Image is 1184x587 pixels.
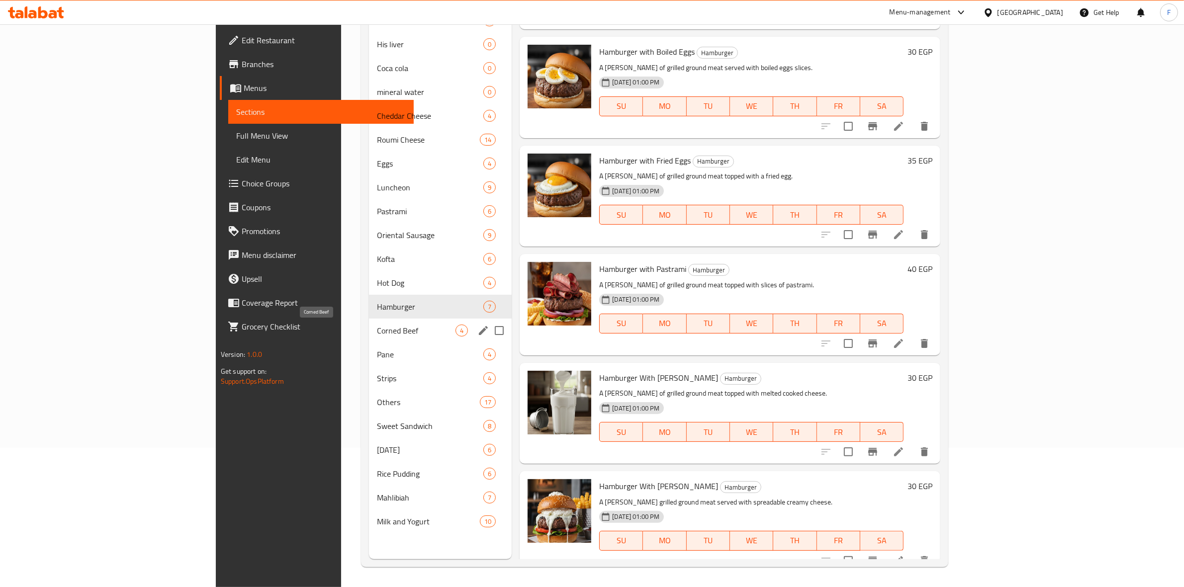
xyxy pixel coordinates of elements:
span: Hamburger [377,301,483,313]
span: [DATE] 01:00 PM [608,295,663,304]
span: TU [691,425,726,439]
span: SA [864,208,900,222]
span: 6 [484,207,495,216]
span: SA [864,316,900,331]
a: Edit Menu [228,148,414,171]
div: mineral water0 [369,80,512,104]
div: Hamburger [720,481,761,493]
div: items [455,325,468,336]
div: Mahlibiah7 [369,486,512,509]
button: delete [912,114,936,138]
span: Milk and Yogurt [377,515,480,527]
span: Eggs [377,158,483,169]
div: items [483,372,496,384]
div: Hamburger [720,373,761,385]
span: Hamburger With [PERSON_NAME] [599,479,718,494]
div: Strips4 [369,366,512,390]
span: MO [647,208,682,222]
div: items [483,110,496,122]
span: 4 [456,326,467,335]
span: Cheddar Cheese [377,110,483,122]
div: items [483,301,496,313]
span: WE [734,208,769,222]
span: 0 [484,64,495,73]
span: 9 [484,183,495,192]
span: 17 [480,398,495,407]
span: TH [777,425,813,439]
span: F [1167,7,1171,18]
img: Hamburger with Fried Eggs [528,154,591,217]
button: TH [773,422,817,442]
span: 7 [484,302,495,312]
button: FR [817,422,860,442]
span: 6 [484,469,495,479]
a: Edit menu item [893,229,905,241]
div: [GEOGRAPHIC_DATA] [998,7,1063,18]
button: TU [687,96,730,116]
span: SU [604,316,639,331]
p: A [PERSON_NAME] of grilled ground meat topped with slices of pastrami. [599,279,904,291]
div: Luncheon9 [369,175,512,199]
div: Corned Beef4edit [369,319,512,342]
div: Sweet Sandwich [377,420,483,432]
div: items [483,420,496,432]
div: Hot Dog [377,277,483,289]
span: 1.0.0 [247,348,262,361]
h6: 30 EGP [908,479,932,493]
span: Select to update [838,550,859,571]
button: WE [730,314,773,334]
button: TH [773,531,817,551]
span: 6 [484,445,495,455]
span: MO [647,99,682,113]
span: SU [604,99,639,113]
span: Select to update [838,441,859,462]
div: mineral water [377,86,483,98]
span: Choice Groups [242,177,406,189]
button: FR [817,96,860,116]
button: MO [643,422,686,442]
button: TH [773,205,817,225]
div: Hamburger [697,47,738,59]
div: items [480,515,496,527]
span: 14 [480,135,495,145]
span: Hamburger [721,482,761,493]
div: Ashura [377,444,483,456]
button: FR [817,205,860,225]
span: WE [734,316,769,331]
div: Hamburger [688,264,729,276]
span: Strips [377,372,483,384]
button: WE [730,422,773,442]
button: WE [730,205,773,225]
button: MO [643,531,686,551]
div: Sweet Sandwich8 [369,414,512,438]
span: Hamburger with Boiled Eggs [599,44,695,59]
a: Sections [228,100,414,124]
button: SU [599,96,643,116]
button: SU [599,205,643,225]
div: Menu-management [890,6,951,18]
a: Edit menu item [893,120,905,132]
div: items [483,181,496,193]
a: Edit Restaurant [220,28,414,52]
button: TU [687,531,730,551]
a: Full Menu View [228,124,414,148]
a: Upsell [220,267,414,291]
div: items [483,492,496,503]
button: SA [860,96,904,116]
span: Menu disclaimer [242,249,406,261]
img: Hamburger with Pastrami [528,262,591,326]
span: Coca cola [377,62,483,74]
span: 4 [484,374,495,383]
span: Others [377,396,480,408]
button: Branch-specific-item [861,332,885,355]
span: Hamburger [689,264,729,276]
span: Select to update [838,333,859,354]
span: 4 [484,278,495,288]
span: 4 [484,350,495,359]
a: Branches [220,52,414,76]
div: items [483,38,496,50]
span: Pastrami [377,205,483,217]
